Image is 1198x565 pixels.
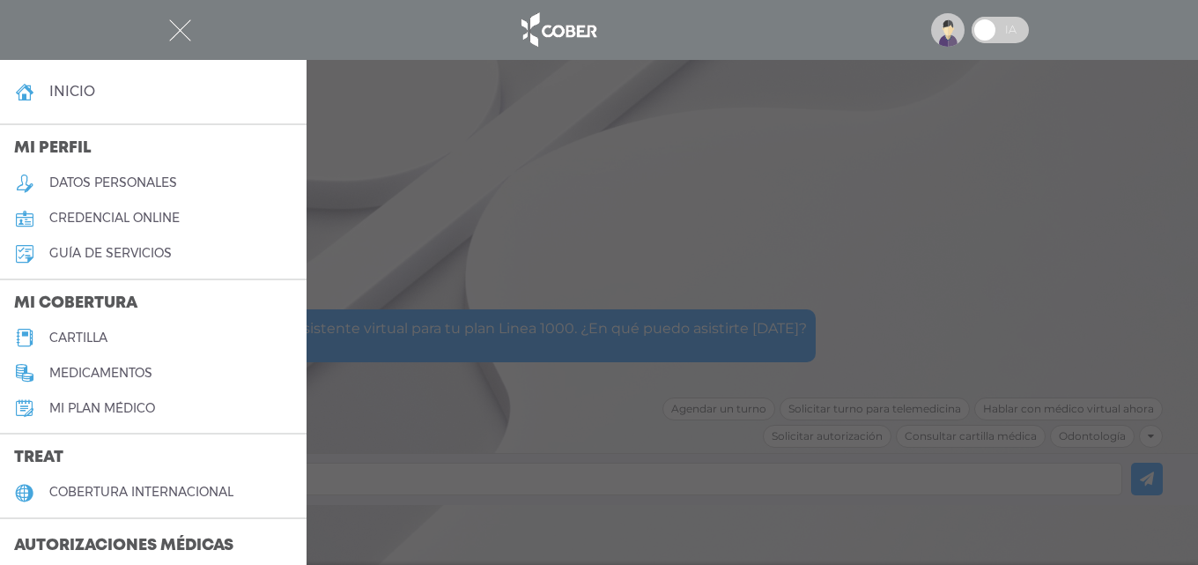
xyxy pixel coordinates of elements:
img: profile-placeholder.svg [931,13,965,47]
h5: datos personales [49,175,177,190]
img: logo_cober_home-white.png [512,9,604,51]
h5: cartilla [49,331,107,346]
h5: credencial online [49,211,180,226]
img: Cober_menu-close-white.svg [169,19,191,41]
h4: inicio [49,83,95,100]
h5: guía de servicios [49,246,172,261]
h5: cobertura internacional [49,485,233,500]
h5: Mi plan médico [49,401,155,416]
h5: medicamentos [49,366,152,381]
